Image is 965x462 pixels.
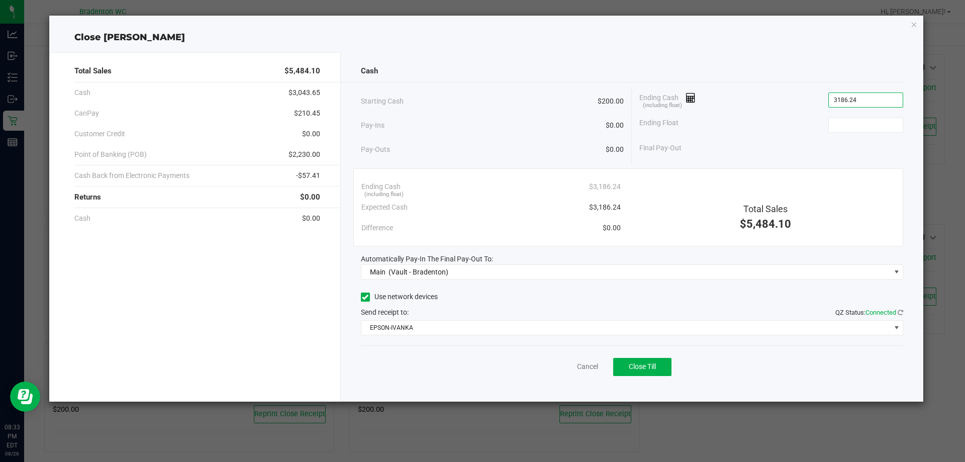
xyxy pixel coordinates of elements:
span: Cash [74,213,90,224]
span: Point of Banking (POB) [74,149,147,160]
div: Returns [74,187,320,208]
span: $0.00 [606,120,624,131]
span: Customer Credit [74,129,125,139]
span: $0.00 [300,192,320,203]
span: $0.00 [302,129,320,139]
span: $0.00 [603,223,621,233]
span: $210.45 [294,108,320,119]
span: CanPay [74,108,99,119]
span: $2,230.00 [288,149,320,160]
span: Pay-Outs [361,144,390,155]
span: Close Till [629,362,656,371]
span: $200.00 [598,96,624,107]
span: EPSON-IVANKA [361,321,891,335]
span: Main [370,268,385,276]
span: (including float) [364,191,404,199]
a: Cancel [577,361,598,372]
span: Final Pay-Out [639,143,682,153]
span: Connected [865,309,896,316]
span: Pay-Ins [361,120,384,131]
span: $0.00 [302,213,320,224]
span: $0.00 [606,144,624,155]
span: $3,043.65 [288,87,320,98]
span: $5,484.10 [740,218,791,230]
label: Use network devices [361,292,438,302]
span: Cash Back from Electronic Payments [74,170,189,181]
span: Cash [361,65,378,77]
span: Ending Cash [361,181,401,192]
span: Expected Cash [361,202,408,213]
span: $3,186.24 [589,181,621,192]
span: QZ Status: [835,309,903,316]
span: $3,186.24 [589,202,621,213]
span: Difference [361,223,393,233]
span: Cash [74,87,90,98]
span: (Vault - Bradenton) [389,268,448,276]
span: Total Sales [743,204,788,214]
span: Starting Cash [361,96,404,107]
span: -$57.41 [296,170,320,181]
button: Close Till [613,358,671,376]
span: Send receipt to: [361,308,409,316]
div: Close [PERSON_NAME] [49,31,924,44]
span: Total Sales [74,65,112,77]
span: $5,484.10 [284,65,320,77]
span: Ending Float [639,118,679,133]
span: (including float) [643,102,682,110]
iframe: Resource center [10,382,40,412]
span: Ending Cash [639,93,696,108]
span: Automatically Pay-In The Final Pay-Out To: [361,255,493,263]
